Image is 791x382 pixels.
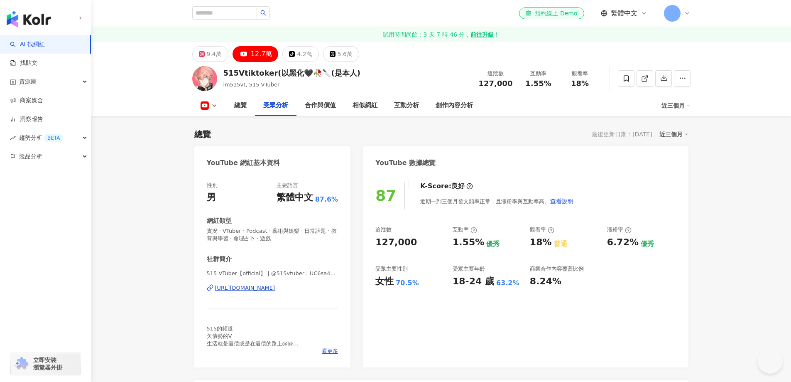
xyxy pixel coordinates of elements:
[207,48,222,60] div: 9.4萬
[453,265,485,273] div: 受眾主要年齡
[10,135,16,141] span: rise
[530,226,554,234] div: 觀看率
[550,193,574,209] button: 查看說明
[233,46,279,62] button: 12.7萬
[315,195,338,204] span: 87.6%
[394,101,419,111] div: 互動分析
[530,236,552,249] div: 18%
[564,69,596,78] div: 觀看率
[375,275,394,288] div: 女性
[479,79,513,88] span: 127,000
[207,227,338,242] span: 實況 · VTuber · Podcast · 藝術與娛樂 · 日常話題 · 教育與學習 · 命理占卜 · 遊戲
[375,158,436,168] div: YouTube 數據總覽
[263,101,288,111] div: 受眾分析
[10,59,37,67] a: 找貼文
[251,48,272,60] div: 12.7萬
[207,182,218,189] div: 性別
[554,239,567,249] div: 普通
[207,158,280,168] div: YouTube 網紅基本資料
[11,352,81,375] a: chrome extension立即安裝 瀏覽器外掛
[530,265,584,273] div: 商業合作內容覆蓋比例
[436,101,473,111] div: 創作內容分析
[396,278,419,288] div: 70.5%
[661,99,691,112] div: 近三個月
[420,193,574,209] div: 近期一到三個月發文頻率正常，且漲粉率與互動率高。
[277,191,313,204] div: 繁體中文
[223,68,360,78] div: 515Vtiktoker(以黑化🖤🥀🔪(是本人)
[323,46,359,62] button: 5.6萬
[91,27,791,42] a: 試用時間尚餘：3 天 7 時 46 分，前往升級！
[207,284,338,292] a: [URL][DOMAIN_NAME]
[453,226,477,234] div: 互動率
[519,7,584,19] a: 預約線上 Demo
[305,101,336,111] div: 合作與價值
[592,131,652,138] div: 最後更新日期：[DATE]
[353,101,377,111] div: 相似網紅
[479,69,513,78] div: 追蹤數
[659,129,688,140] div: 近三個月
[19,147,42,166] span: 競品分析
[297,48,312,60] div: 4.2萬
[338,48,353,60] div: 5.6萬
[525,79,551,88] span: 1.55%
[19,128,63,147] span: 趨勢分析
[486,239,500,249] div: 優秀
[19,72,37,91] span: 資源庫
[207,217,232,225] div: 網紅類型
[234,101,247,111] div: 總覽
[13,357,29,370] img: chrome extension
[215,284,275,292] div: [URL][DOMAIN_NAME]
[470,30,494,39] strong: 前往升級
[451,182,465,191] div: 良好
[758,349,783,374] iframe: Help Scout Beacon - Open
[375,236,417,249] div: 127,000
[523,69,554,78] div: 互動率
[7,11,51,27] img: logo
[192,66,217,91] img: KOL Avatar
[375,187,396,204] div: 87
[611,9,637,18] span: 繁體中文
[10,115,43,123] a: 洞察報告
[277,182,298,189] div: 主要語言
[10,96,43,105] a: 商案媒合
[420,182,473,191] div: K-Score :
[207,255,232,264] div: 社群簡介
[192,46,228,62] button: 9.4萬
[530,275,561,288] div: 8.24%
[571,79,589,88] span: 18%
[207,270,338,277] span: 515 VTuber【official】 | @515vtuber | UC6sa4q1MO4eLs2kq2a4FAnQ
[44,134,63,142] div: BETA
[496,278,519,288] div: 63.2%
[194,128,211,140] div: 總覽
[375,226,392,234] div: 追蹤數
[526,9,577,17] div: 預約線上 Demo
[607,226,632,234] div: 漲粉率
[322,347,338,355] span: 看更多
[10,40,45,49] a: searchAI 找網紅
[607,236,639,249] div: 6.72%
[260,10,266,16] span: search
[641,239,654,249] div: 優秀
[550,198,573,205] span: 查看說明
[207,191,216,204] div: 男
[375,265,408,273] div: 受眾主要性別
[33,356,62,371] span: 立即安裝 瀏覽器外掛
[453,275,494,288] div: 18-24 歲
[282,46,318,62] button: 4.2萬
[453,236,484,249] div: 1.55%
[223,81,280,88] span: im515vt, 515 VTuber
